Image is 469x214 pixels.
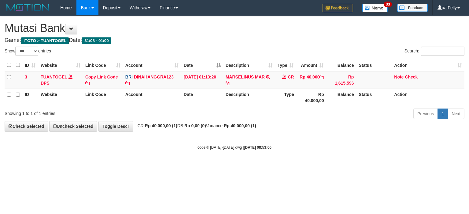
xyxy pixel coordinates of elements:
a: Previous [413,109,438,119]
a: TUANTOGEL [41,75,67,79]
label: Search: [404,47,464,56]
th: Date [181,89,223,106]
select: Showentries [15,47,38,56]
strong: [DATE] 08:53:00 [244,145,271,150]
strong: Rp 40.000,00 (1) [224,123,256,128]
strong: Rp 0,00 (0) [184,123,206,128]
a: Copy Rp 40,000 to clipboard [319,75,324,79]
span: 31/08 - 01/09 [82,37,111,44]
th: Status [356,89,392,106]
span: 3 [25,75,27,79]
th: Account [123,89,181,106]
td: [DATE] 01:13:20 [181,71,223,89]
th: Type: activate to sort column ascending [275,59,297,71]
input: Search: [421,47,464,56]
a: Toggle Descr [98,121,133,132]
label: Show entries [5,47,51,56]
div: Showing 1 to 1 of 1 entries [5,108,191,117]
img: Button%20Memo.svg [362,4,388,12]
th: Action [392,89,464,106]
th: Description: activate to sort column ascending [223,59,275,71]
a: Copy MARSELINUS MAR to clipboard [226,81,230,86]
th: Date: activate to sort column descending [181,59,223,71]
th: Account: activate to sort column ascending [123,59,181,71]
th: Link Code [83,89,123,106]
th: ID: activate to sort column ascending [22,59,38,71]
img: MOTION_logo.png [5,3,51,12]
span: ITOTO > TUANTOGEL [21,37,69,44]
th: Link Code: activate to sort column ascending [83,59,123,71]
th: Status [356,59,392,71]
th: Description [223,89,275,106]
th: Type [275,89,297,106]
th: Amount: activate to sort column ascending [296,59,326,71]
a: 1 [438,109,448,119]
h1: Mutasi Bank [5,22,464,34]
th: Website [38,89,83,106]
img: panduan.png [397,4,428,12]
a: Uncheck Selected [49,121,97,132]
a: Next [448,109,464,119]
a: Check [405,75,418,79]
span: CR: DB: Variance: [135,123,256,128]
a: DINAHANGGRA123 [134,75,174,79]
a: Note [394,75,404,79]
th: Balance [326,89,356,106]
span: BRI [125,75,133,79]
td: Rp 1,615,596 [326,71,356,89]
span: CR [288,75,294,79]
a: Copy Link Code [85,75,118,86]
strong: Rp 40.000,00 (1) [145,123,177,128]
th: Website: activate to sort column ascending [38,59,83,71]
span: 33 [384,2,392,7]
a: MARSELINUS MAR [226,75,265,79]
td: DPS [38,71,83,89]
small: code © [DATE]-[DATE] dwg | [198,145,271,150]
a: Check Selected [5,121,48,132]
th: ID [22,89,38,106]
h4: Game: Date: [5,37,464,44]
img: Feedback.jpg [323,4,353,12]
a: Copy DINAHANGGRA123 to clipboard [125,81,130,86]
th: Rp 40.000,00 [296,89,326,106]
th: Balance [326,59,356,71]
th: Action: activate to sort column ascending [392,59,464,71]
td: Rp 40,000 [296,71,326,89]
